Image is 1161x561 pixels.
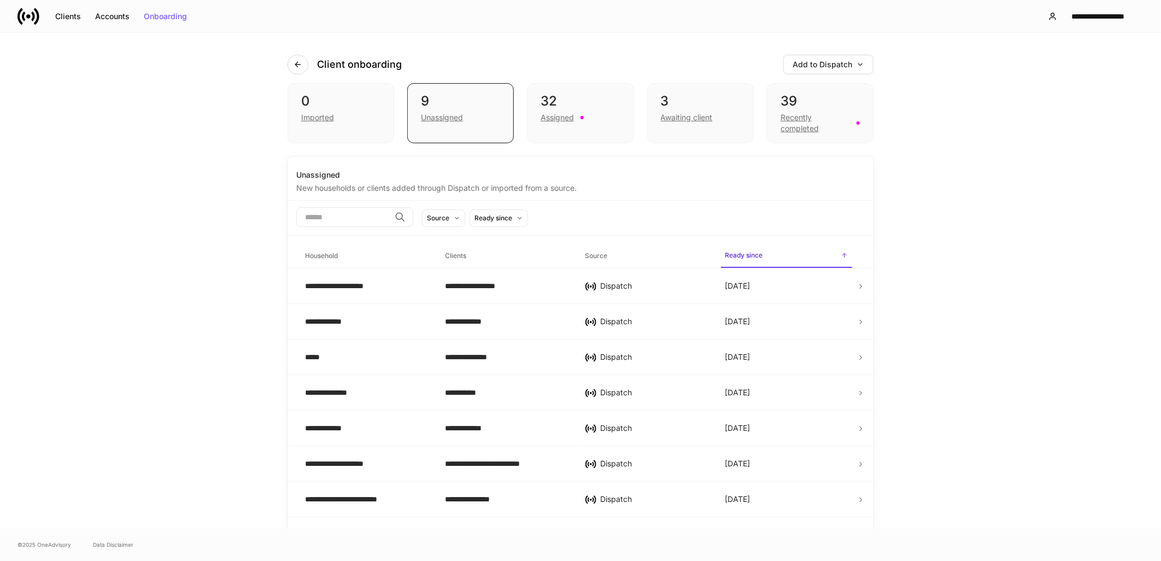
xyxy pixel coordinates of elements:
[601,352,708,363] div: Dispatch
[601,423,708,434] div: Dispatch
[725,316,750,327] p: [DATE]
[421,112,463,123] div: Unassigned
[445,250,466,261] h6: Clients
[48,8,88,25] button: Clients
[422,209,465,227] button: Source
[93,540,133,549] a: Data Disclaimer
[585,250,608,261] h6: Source
[725,494,750,505] p: [DATE]
[721,244,852,268] span: Ready since
[581,245,712,267] span: Source
[725,387,750,398] p: [DATE]
[601,280,708,291] div: Dispatch
[601,494,708,505] div: Dispatch
[725,280,750,291] p: [DATE]
[296,170,865,180] div: Unassigned
[601,316,708,327] div: Dispatch
[783,55,873,74] button: Add to Dispatch
[470,209,528,227] button: Ready since
[441,245,572,267] span: Clients
[17,540,71,549] span: © 2025 OneAdvisory
[95,13,130,20] div: Accounts
[296,180,865,194] div: New households or clients added through Dispatch or imported from a source.
[55,13,81,20] div: Clients
[421,92,500,110] div: 9
[767,83,873,143] div: 39Recently completed
[474,213,512,223] div: Ready since
[301,92,380,110] div: 0
[317,58,402,71] h4: Client onboarding
[137,8,194,25] button: Onboarding
[427,213,449,223] div: Source
[305,250,338,261] h6: Household
[725,250,763,260] h6: Ready since
[407,83,514,143] div: 9Unassigned
[781,112,850,134] div: Recently completed
[661,92,740,110] div: 3
[527,83,634,143] div: 32Assigned
[541,112,574,123] div: Assigned
[661,112,713,123] div: Awaiting client
[793,61,864,68] div: Add to Dispatch
[725,458,750,469] p: [DATE]
[88,8,137,25] button: Accounts
[601,387,708,398] div: Dispatch
[725,423,750,434] p: [DATE]
[288,83,394,143] div: 0Imported
[647,83,754,143] div: 3Awaiting client
[144,13,187,20] div: Onboarding
[301,245,432,267] span: Household
[301,112,334,123] div: Imported
[541,92,620,110] div: 32
[725,352,750,363] p: [DATE]
[781,92,860,110] div: 39
[601,458,708,469] div: Dispatch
